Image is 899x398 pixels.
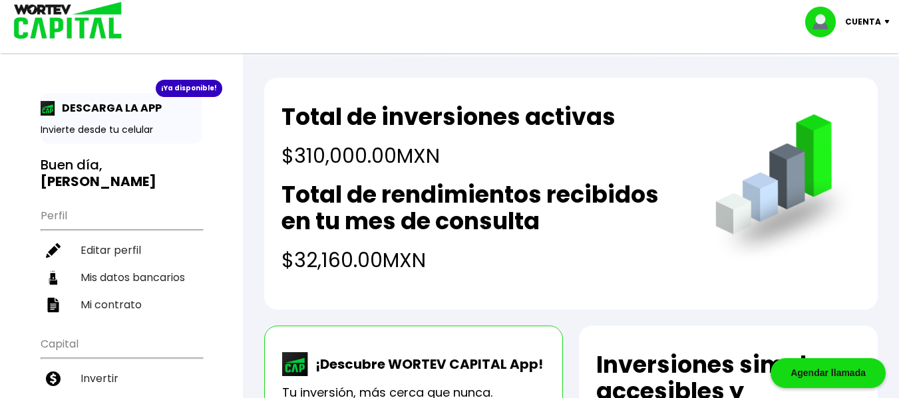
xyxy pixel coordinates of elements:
b: [PERSON_NAME] [41,172,156,191]
h4: $310,000.00 MXN [281,141,616,171]
div: ¡Ya disponible! [156,80,222,97]
img: grafica.516fef24.png [709,114,860,265]
img: app-icon [41,101,55,116]
div: Agendar llamada [771,358,886,388]
img: wortev-capital-app-icon [282,352,309,376]
img: editar-icon.952d3147.svg [46,243,61,258]
p: DESCARGA LA APP [55,100,162,116]
a: Editar perfil [41,237,202,264]
a: Mi contrato [41,291,202,318]
h2: Total de rendimientos recibidos en tu mes de consulta [281,181,689,235]
img: icon-down [881,20,899,24]
h4: $32,160.00 MXN [281,245,689,275]
a: Mis datos bancarios [41,264,202,291]
h2: Total de inversiones activas [281,104,616,130]
p: ¡Descubre WORTEV CAPITAL App! [309,354,543,374]
p: Cuenta [845,12,881,32]
a: Invertir [41,365,202,392]
img: profile-image [805,7,845,37]
h3: Buen día, [41,157,202,190]
img: datos-icon.10cf9172.svg [46,270,61,285]
p: Invierte desde tu celular [41,123,202,137]
ul: Perfil [41,201,202,318]
img: invertir-icon.b3b967d7.svg [46,371,61,386]
img: contrato-icon.f2db500c.svg [46,298,61,312]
